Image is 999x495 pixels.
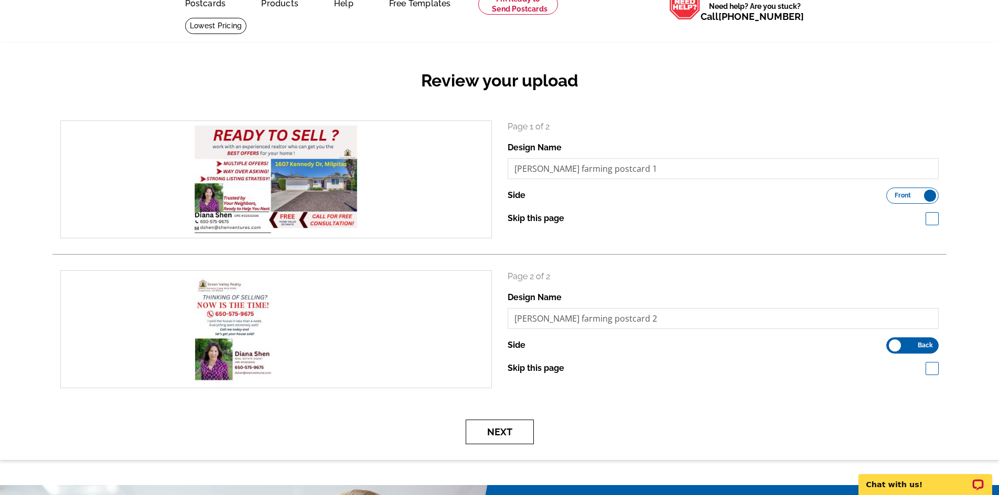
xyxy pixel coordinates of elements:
span: Front [895,193,911,198]
iframe: LiveChat chat widget [852,462,999,495]
span: Back [918,343,933,348]
h2: Review your upload [52,71,947,91]
p: Page 2 of 2 [508,270,939,283]
label: Design Name [508,141,562,154]
label: Design Name [508,291,562,304]
label: Skip this page [508,362,564,375]
p: Page 1 of 2 [508,120,939,133]
input: File Name [508,308,939,329]
label: Side [508,339,525,351]
a: [PHONE_NUMBER] [718,11,804,22]
input: File Name [508,158,939,179]
label: Skip this page [508,212,564,225]
button: Next [466,420,534,444]
span: Call [701,11,804,22]
span: Need help? Are you stuck? [701,1,809,22]
label: Side [508,189,525,202]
